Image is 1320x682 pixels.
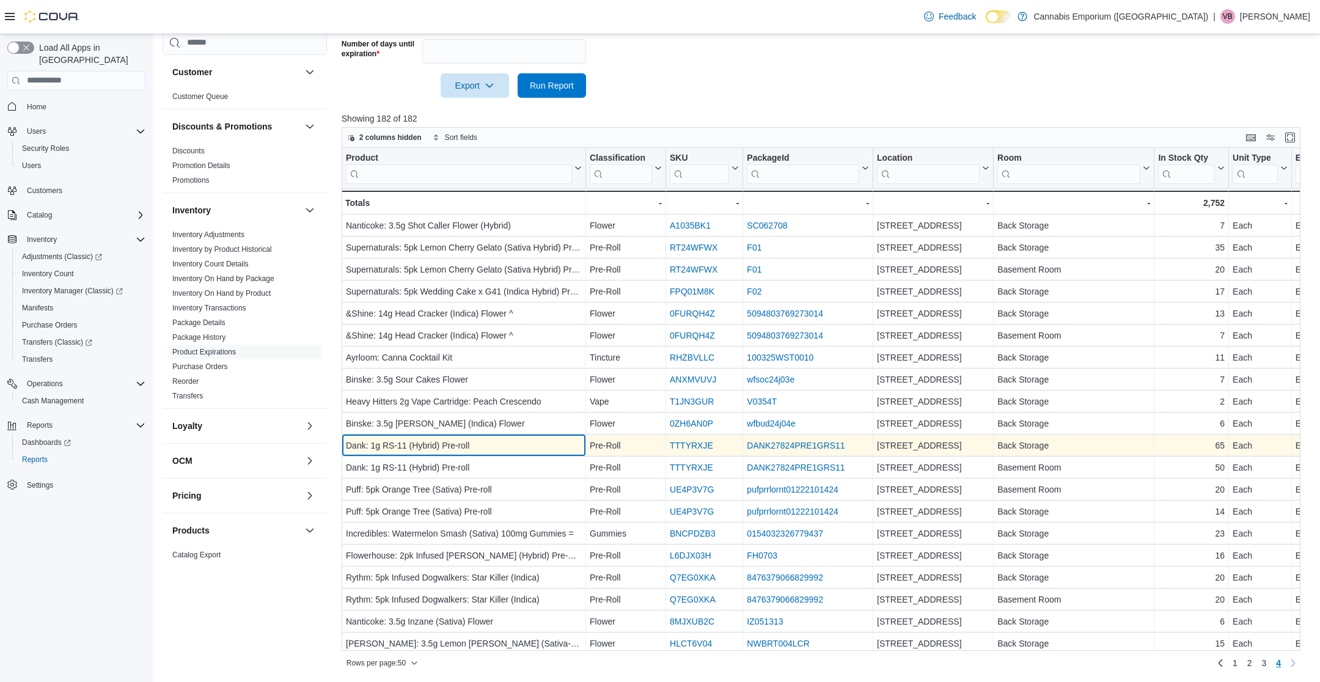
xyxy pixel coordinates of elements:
[1158,152,1215,183] div: In Stock Qty
[1233,284,1288,299] div: Each
[747,331,823,340] a: 5094803769273014
[2,98,150,116] button: Home
[22,208,57,222] button: Catalog
[342,112,1310,125] p: Showing 182 of 182
[346,152,572,164] div: Product
[172,260,249,268] a: Inventory Count Details
[17,318,145,332] span: Purchase Orders
[2,123,150,140] button: Users
[22,320,78,330] span: Purchase Orders
[747,375,794,384] a: wfsoc24j03e
[1233,372,1288,387] div: Each
[27,235,57,244] span: Inventory
[1233,152,1288,183] button: Unit Type
[12,248,150,265] a: Adjustments (Classic)
[17,352,145,367] span: Transfers
[747,617,783,626] a: IZ051313
[997,394,1150,409] div: Back Storage
[27,210,52,220] span: Catalog
[302,119,317,134] button: Discounts & Promotions
[1220,9,1235,24] div: Victoria Buono
[1228,653,1242,673] a: Page 1 of 4
[302,488,317,503] button: Pricing
[172,362,228,371] a: Purchase Orders
[1263,130,1278,145] button: Display options
[172,348,236,356] a: Product Expirations
[346,394,582,409] div: Heavy Hitters 2g Vape Cartridge: Peach Crescendo
[172,391,203,401] span: Transfers
[1158,394,1225,409] div: 2
[997,196,1150,210] div: -
[17,158,46,173] a: Users
[670,595,716,604] a: Q7EG0XKA
[17,301,58,315] a: Manifests
[670,573,716,582] a: Q7EG0XKA
[12,157,150,174] button: Users
[1158,218,1225,233] div: 7
[2,231,150,248] button: Inventory
[342,130,427,145] button: 2 columns hidden
[34,42,145,66] span: Load All Apps in [GEOGRAPHIC_DATA]
[172,274,274,284] span: Inventory On Hand by Package
[172,146,205,156] span: Discounts
[22,183,67,198] a: Customers
[172,303,246,313] span: Inventory Transactions
[590,328,662,343] div: Flower
[22,478,58,493] a: Settings
[172,161,230,170] a: Promotion Details
[163,89,327,109] div: Customer
[670,617,714,626] a: 8MJXUB2C
[22,337,92,347] span: Transfers (Classic)
[17,318,82,332] a: Purchase Orders
[22,286,123,296] span: Inventory Manager (Classic)
[22,303,53,313] span: Manifests
[1233,218,1288,233] div: Each
[22,208,145,222] span: Catalog
[670,152,739,183] button: SKU
[302,65,317,79] button: Customer
[428,130,482,145] button: Sort fields
[670,152,729,183] div: SKU URL
[172,120,272,133] h3: Discounts & Promotions
[346,372,582,387] div: Binske: 3.5g Sour Cakes Flower
[877,372,989,387] div: [STREET_ADDRESS]
[2,475,150,493] button: Settings
[172,120,300,133] button: Discounts & Promotions
[17,435,145,450] span: Dashboards
[17,394,89,408] a: Cash Management
[172,147,205,155] a: Discounts
[12,282,150,299] a: Inventory Manager (Classic)
[17,249,107,264] a: Adjustments (Classic)
[919,4,981,29] a: Feedback
[1158,152,1225,183] button: In Stock Qty
[441,73,509,98] button: Export
[670,243,717,252] a: RT24WFWX
[670,551,711,560] a: L6DJX03H
[670,221,711,230] a: A1035BK1
[670,375,716,384] a: ANXMVUVJ
[2,207,150,224] button: Catalog
[172,175,210,185] span: Promotions
[670,287,714,296] a: FPQ01M8K
[172,304,246,312] a: Inventory Transactions
[172,524,210,537] h3: Products
[22,183,145,198] span: Customers
[877,262,989,277] div: [STREET_ADDRESS]
[1240,9,1310,24] p: [PERSON_NAME]
[172,288,271,298] span: Inventory On Hand by Product
[346,658,406,668] span: Rows per page : 50
[172,455,300,467] button: OCM
[172,66,300,78] button: Customer
[172,204,300,216] button: Inventory
[1158,152,1215,164] div: In Stock Qty
[22,144,69,153] span: Security Roles
[877,218,989,233] div: [STREET_ADDRESS]
[172,259,249,269] span: Inventory Count Details
[997,284,1150,299] div: Back Storage
[997,152,1140,164] div: Room
[1283,130,1297,145] button: Enter fullscreen
[670,441,713,450] a: TTTYRXJE
[670,265,717,274] a: RT24WFWX
[346,262,582,277] div: Supernaturals: 5pk Lemon Cherry Gelato (Sativa Hybrid) Pre-roll *
[997,218,1150,233] div: Back Storage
